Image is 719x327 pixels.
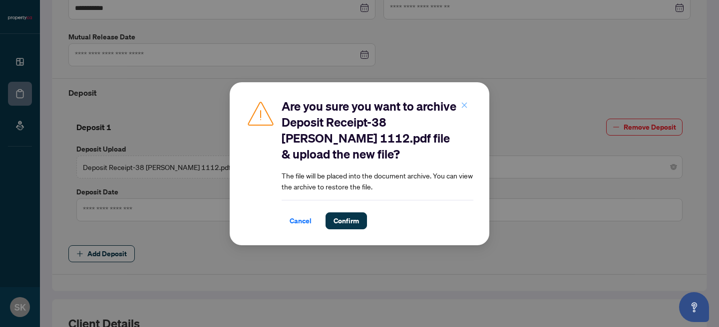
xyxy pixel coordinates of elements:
[282,98,473,229] div: The file will be placed into the document archive. You can view the archive to restore the file.
[290,213,312,229] span: Cancel
[461,102,468,109] span: close
[326,212,367,229] button: Confirm
[282,212,320,229] button: Cancel
[246,98,276,128] img: Caution Icon
[334,213,359,229] span: Confirm
[282,98,473,162] h2: Are you sure you want to archive Deposit Receipt-38 [PERSON_NAME] 1112.pdf file & upload the new ...
[679,292,709,322] button: Open asap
